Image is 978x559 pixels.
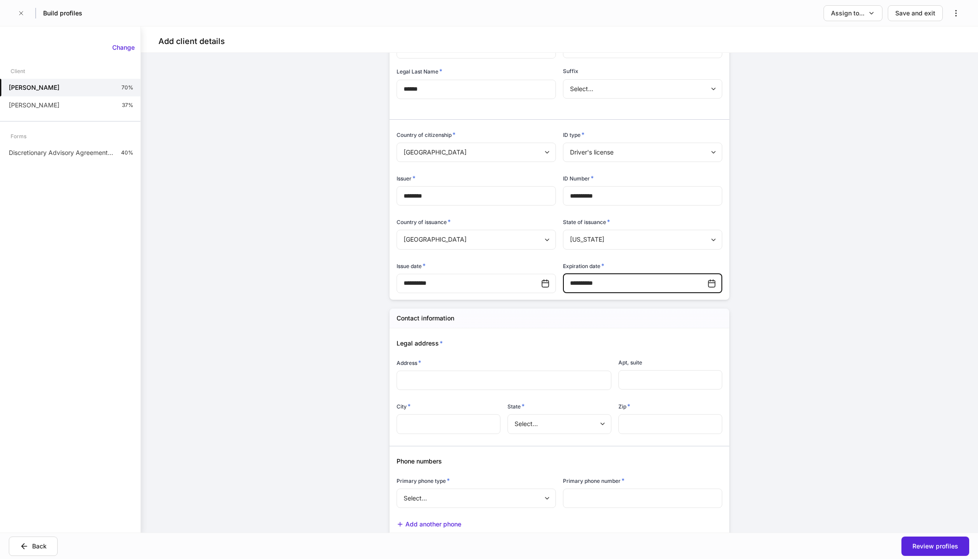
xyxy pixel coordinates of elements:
[563,130,585,139] h6: ID type
[397,261,426,270] h6: Issue date
[9,83,59,92] h5: [PERSON_NAME]
[43,9,82,18] h5: Build profiles
[107,40,140,55] button: Change
[390,328,722,348] div: Legal address
[563,217,610,226] h6: State of issuance
[397,489,555,508] div: Select...
[397,130,456,139] h6: Country of citizenship
[563,476,625,485] h6: Primary phone number
[397,67,442,76] h6: Legal Last Name
[895,9,935,18] div: Save and exit
[9,537,58,556] button: Back
[397,143,555,162] div: [GEOGRAPHIC_DATA]
[122,102,133,109] p: 37%
[563,143,722,162] div: Driver's license
[397,174,415,183] h6: Issuer
[563,174,594,183] h6: ID Number
[9,101,59,110] p: [PERSON_NAME]
[397,314,454,323] h5: Contact information
[397,358,421,367] h6: Address
[11,63,25,79] div: Client
[888,5,943,21] button: Save and exit
[507,414,611,434] div: Select...
[397,520,461,529] button: Add another phone
[618,358,642,367] h6: Apt, suite
[397,476,450,485] h6: Primary phone type
[32,542,47,551] div: Back
[563,67,578,75] h6: Suffix
[563,261,604,270] h6: Expiration date
[507,402,525,411] h6: State
[563,79,722,99] div: Select...
[618,402,630,411] h6: Zip
[121,84,133,91] p: 70%
[831,9,864,18] div: Assign to...
[121,149,133,156] p: 40%
[390,446,722,466] div: Phone numbers
[397,217,451,226] h6: Country of issuance
[11,129,26,144] div: Forms
[397,402,411,411] h6: City
[397,230,555,249] div: [GEOGRAPHIC_DATA]
[824,5,882,21] button: Assign to...
[912,542,958,551] div: Review profiles
[563,230,722,249] div: [US_STATE]
[158,36,225,47] h4: Add client details
[901,537,969,556] button: Review profiles
[9,148,114,157] p: Discretionary Advisory Agreement: Client Wrap Fee
[112,43,135,52] div: Change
